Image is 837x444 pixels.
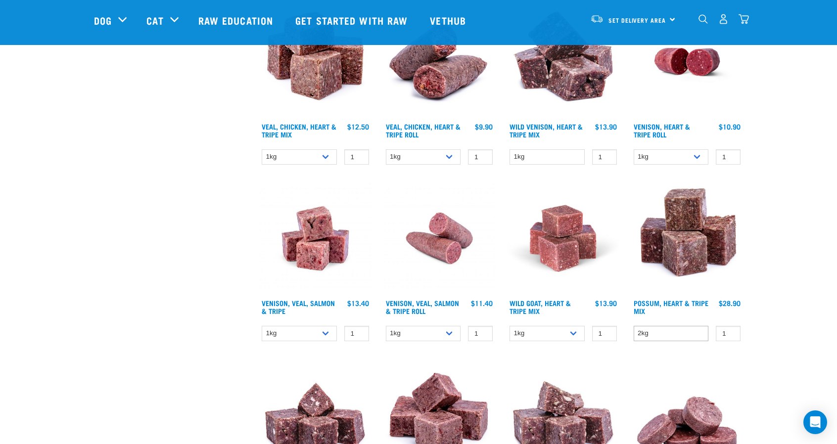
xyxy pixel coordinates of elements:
[698,14,708,24] img: home-icon-1@2x.png
[262,301,335,312] a: Venison, Veal, Salmon & Tripe
[146,13,163,28] a: Cat
[259,182,372,295] img: Venison Veal Salmon Tripe 1621
[471,299,493,307] div: $11.40
[510,301,571,312] a: Wild Goat, Heart & Tripe Mix
[595,299,617,307] div: $13.90
[803,410,827,434] div: Open Intercom Messenger
[590,14,604,23] img: van-moving.png
[608,18,666,22] span: Set Delivery Area
[420,0,478,40] a: Vethub
[716,149,741,165] input: 1
[634,125,690,136] a: Venison, Heart & Tripe Roll
[347,123,369,131] div: $12.50
[631,182,744,295] img: 1067 Possum Heart Tripe Mix 01
[507,182,619,295] img: Goat Heart Tripe 8451
[468,326,493,341] input: 1
[507,6,619,118] img: 1171 Venison Heart Tripe Mix 01
[344,149,369,165] input: 1
[94,13,112,28] a: Dog
[739,14,749,24] img: home-icon@2x.png
[262,125,336,136] a: Veal, Chicken, Heart & Tripe Mix
[595,123,617,131] div: $13.90
[259,6,372,118] img: Veal Chicken Heart Tripe Mix 01
[386,125,461,136] a: Veal, Chicken, Heart & Tripe Roll
[719,123,741,131] div: $10.90
[718,14,729,24] img: user.png
[592,149,617,165] input: 1
[468,149,493,165] input: 1
[386,301,459,312] a: Venison, Veal, Salmon & Tripe Roll
[383,182,496,295] img: Venison Veal Salmon Tripe 1651
[383,6,496,118] img: 1263 Chicken Organ Roll 02
[510,125,583,136] a: Wild Venison, Heart & Tripe Mix
[475,123,493,131] div: $9.90
[344,326,369,341] input: 1
[188,0,285,40] a: Raw Education
[634,301,708,312] a: Possum, Heart & Tripe Mix
[631,6,744,118] img: Raw Essentials Venison Heart & Tripe Hypoallergenic Raw Pet Food Bulk Roll Unwrapped
[716,326,741,341] input: 1
[285,0,420,40] a: Get started with Raw
[719,299,741,307] div: $28.90
[592,326,617,341] input: 1
[347,299,369,307] div: $13.40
